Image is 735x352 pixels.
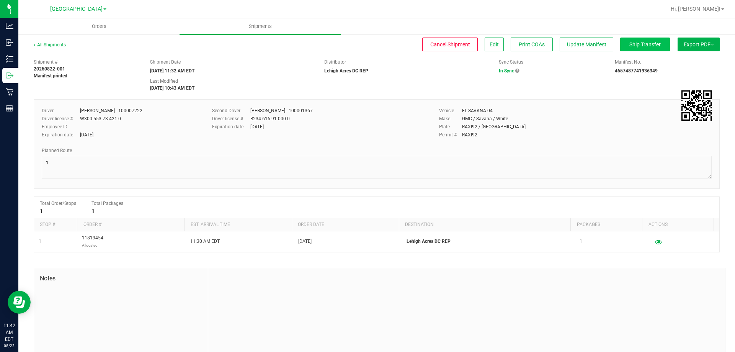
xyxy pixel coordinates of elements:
inline-svg: Reports [6,105,13,112]
strong: [DATE] 10:43 AM EDT [150,85,194,91]
span: Print COAs [519,41,545,47]
label: Driver [42,107,80,114]
label: Expiration date [42,131,80,138]
div: [DATE] [80,131,93,138]
qrcode: 20250822-001 [681,90,712,121]
label: Permit # [439,131,462,138]
label: Sync Status [499,59,523,65]
p: Allocated [82,242,103,249]
label: Second Driver [212,107,250,114]
span: 11:30 AM EDT [190,238,220,245]
span: 11819454 [82,234,103,249]
label: Expiration date [212,123,250,130]
span: Cancel Shipment [430,41,470,47]
inline-svg: Inventory [6,55,13,63]
label: Plate [439,123,462,130]
p: 08/22 [3,343,15,349]
div: W300-553-73-421-0 [80,115,121,122]
div: B234-616-91-000-0 [250,115,290,122]
label: Shipment Date [150,59,181,65]
span: 1 [39,238,41,245]
p: Lehigh Acres DC REP [407,238,570,245]
th: Est. arrival time [184,218,291,231]
th: Destination [399,218,570,231]
th: Actions [642,218,714,231]
button: Print COAs [511,38,553,51]
strong: Manifest printed [34,73,67,79]
span: [DATE] [298,238,312,245]
span: [GEOGRAPHIC_DATA] [50,6,103,12]
span: Total Packages [91,201,123,206]
span: Shipment # [34,59,139,65]
iframe: Resource center [8,291,31,314]
span: Ship Transfer [629,41,661,47]
span: Orders [82,23,117,30]
a: Shipments [180,18,341,34]
strong: 20250822-001 [34,66,65,72]
img: Scan me! [681,90,712,121]
th: Order date [292,218,399,231]
span: Planned Route [42,148,72,153]
button: Update Manifest [560,38,613,51]
div: FL-SAVANA-04 [462,107,493,114]
strong: [DATE] 11:32 AM EDT [150,68,194,74]
label: Distributor [324,59,346,65]
label: Make [439,115,462,122]
strong: 4657487741936349 [615,68,658,74]
th: Stop # [34,218,77,231]
inline-svg: Inbound [6,39,13,46]
div: [PERSON_NAME] - 100001367 [250,107,313,114]
button: Cancel Shipment [422,38,478,51]
span: 1 [580,238,582,245]
button: Edit [485,38,504,51]
th: Order # [77,218,184,231]
label: Driver license # [212,115,250,122]
div: GMC / Savana / White [462,115,508,122]
label: Driver license # [42,115,80,122]
th: Packages [570,218,642,231]
strong: Lehigh Acres DC REP [324,68,368,74]
div: RAXI92 / [GEOGRAPHIC_DATA] [462,123,526,130]
span: Total Order/Stops [40,201,76,206]
button: Export PDF [678,38,720,51]
div: [PERSON_NAME] - 100007222 [80,107,142,114]
inline-svg: Retail [6,88,13,96]
a: All Shipments [34,42,66,47]
strong: 1 [91,208,95,214]
label: Last Modified [150,78,178,85]
span: Shipments [238,23,282,30]
label: Vehicle [439,107,462,114]
span: Notes [40,274,202,283]
span: In Sync [499,68,514,74]
span: Update Manifest [567,41,606,47]
span: Hi, [PERSON_NAME]! [671,6,720,12]
strong: 1 [40,208,43,214]
label: Employee ID [42,123,80,130]
label: Manifest No. [615,59,641,65]
span: Edit [490,41,499,47]
div: [DATE] [250,123,264,130]
button: Ship Transfer [620,38,670,51]
inline-svg: Analytics [6,22,13,30]
p: 11:42 AM EDT [3,322,15,343]
div: RAXI92 [462,131,477,138]
inline-svg: Outbound [6,72,13,79]
a: Orders [18,18,180,34]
